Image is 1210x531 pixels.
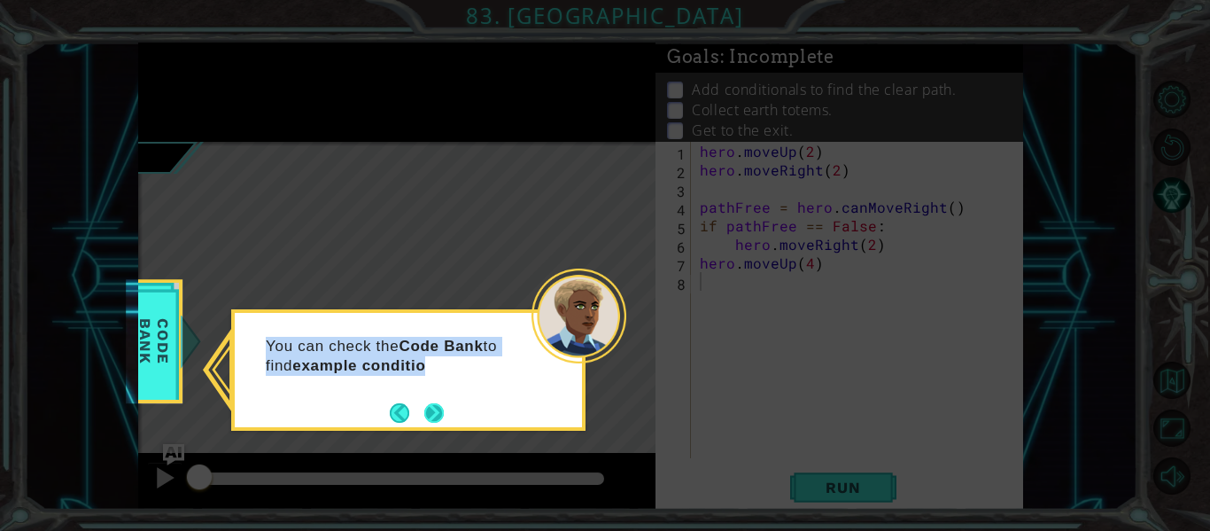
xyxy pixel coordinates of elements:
button: Back [390,403,424,423]
strong: Code Bank [399,338,483,355]
strong: example conditio [292,357,425,374]
p: You can check the to find [266,337,531,376]
button: Next [420,399,448,427]
span: Code Bank [131,291,177,393]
